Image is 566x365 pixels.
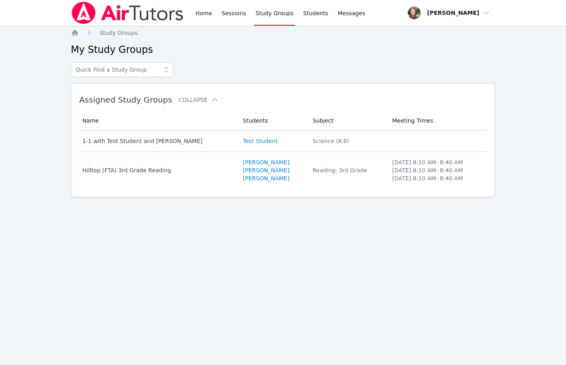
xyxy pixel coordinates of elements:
[238,111,308,131] th: Students
[71,43,496,56] h2: My Study Groups
[387,111,487,131] th: Meeting Times
[71,29,496,37] nav: Breadcrumb
[79,95,172,105] span: Assigned Study Groups
[312,137,383,145] div: Science (K-8)
[100,30,138,36] span: Study Groups
[392,166,482,174] li: [DATE] 8:10 AM - 8:40 AM
[79,131,487,152] tr: 1-1 with Test Student and [PERSON_NAME]Test StudentScience (K-8)
[83,137,234,145] div: 1-1 with Test Student and [PERSON_NAME]
[243,158,289,166] a: [PERSON_NAME]
[79,152,487,189] tr: Hilltop (FTA) 3rd Grade Reading[PERSON_NAME][PERSON_NAME][PERSON_NAME]Reading: 3rd Grade[DATE] 8:...
[312,166,383,174] div: Reading: 3rd Grade
[338,9,365,17] span: Messages
[243,166,289,174] a: [PERSON_NAME]
[71,2,184,24] img: Air Tutors
[243,174,289,182] a: [PERSON_NAME]
[243,137,278,145] a: Test Student
[308,111,387,131] th: Subject
[392,158,482,166] li: [DATE] 8:10 AM - 8:40 AM
[100,29,138,37] a: Study Groups
[79,111,238,131] th: Name
[392,174,482,182] li: [DATE] 8:10 AM - 8:40 AM
[83,166,234,174] div: Hilltop (FTA) 3rd Grade Reading
[71,63,173,77] input: Quick Find a Study Group
[179,96,219,104] button: Collapse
